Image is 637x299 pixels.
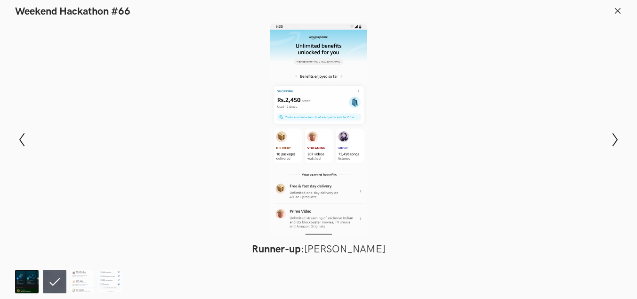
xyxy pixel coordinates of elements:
img: Wall_of_Honor_1.png [15,270,39,293]
h1: Weekend Hackathon #66 [15,6,130,18]
img: Amazon_prime.png [98,270,122,293]
strong: Runner-up: [252,243,304,256]
figcaption: [PERSON_NAME] [36,243,601,256]
img: prime_benefits42x.png [71,270,94,293]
